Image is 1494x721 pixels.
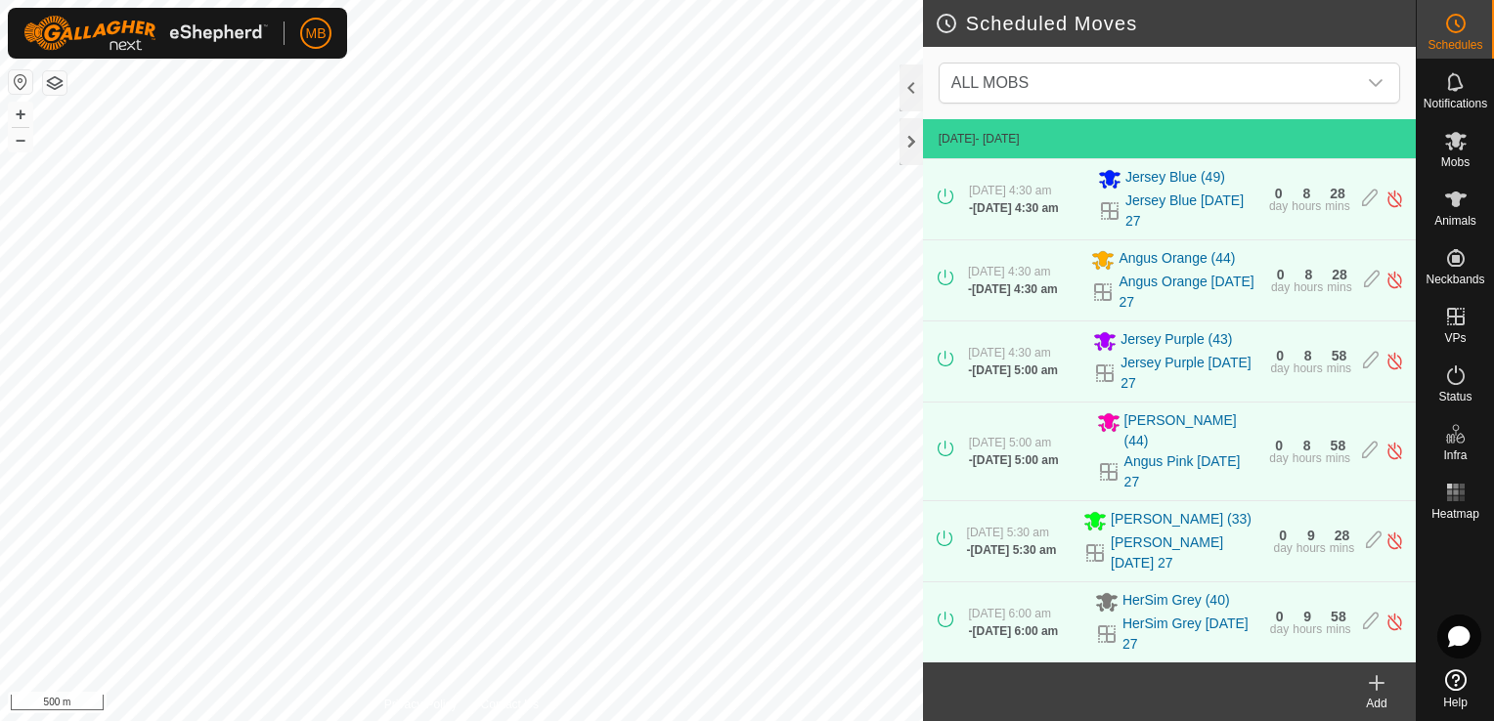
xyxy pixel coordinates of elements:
span: [DATE] 6:00 am [968,607,1050,620]
div: 58 [1331,610,1346,623]
button: Reset Map [9,70,32,94]
div: 8 [1302,187,1310,200]
div: hours [1293,623,1322,635]
div: - [969,451,1059,469]
span: Infra [1443,449,1467,461]
div: 58 [1332,349,1347,362]
img: Turn off schedule move [1385,441,1404,461]
span: [DATE] 4:30 am [968,265,1050,278]
span: Heatmap [1431,508,1479,520]
div: hours [1296,542,1326,554]
span: HerSim Grey (40) [1122,590,1230,614]
span: [DATE] [939,132,976,146]
div: dropdown trigger [1356,64,1395,103]
div: day [1270,362,1289,374]
a: HerSim Grey [DATE] 27 [1122,614,1258,655]
div: 0 [1275,187,1283,200]
span: [DATE] 4:30 am [968,346,1050,360]
div: Add [1338,695,1416,712]
div: 0 [1275,439,1283,452]
div: 0 [1277,268,1285,281]
a: Angus Pink [DATE] 27 [1124,451,1258,492]
span: [DATE] 4:30 am [973,201,1059,215]
img: Turn off schedule move [1385,351,1404,371]
span: Jersey Purple (43) [1120,329,1232,353]
h2: Scheduled Moves [935,12,1416,35]
span: [DATE] 5:00 am [973,453,1059,467]
div: 28 [1335,529,1350,542]
div: 0 [1276,610,1284,623]
span: Schedules [1428,39,1482,51]
div: day [1273,542,1292,554]
span: Angus Orange (44) [1119,248,1235,272]
span: VPs [1444,332,1466,344]
div: 28 [1332,268,1347,281]
div: 8 [1303,439,1311,452]
img: Gallagher Logo [23,16,268,51]
span: [DATE] 6:00 am [972,624,1058,638]
div: mins [1327,362,1351,374]
span: [PERSON_NAME] (33) [1111,509,1252,532]
div: 28 [1330,187,1345,200]
span: [DATE] 5:00 am [969,436,1051,449]
span: ALL MOBS [944,64,1356,103]
span: [PERSON_NAME] (44) [1124,410,1258,451]
span: Notifications [1424,98,1487,109]
button: Map Layers [43,71,66,95]
div: mins [1326,623,1350,635]
img: Turn off schedule move [1385,530,1404,551]
div: mins [1325,200,1349,212]
div: hours [1294,281,1323,293]
div: hours [1292,200,1321,212]
div: hours [1294,362,1323,374]
a: Jersey Purple [DATE] 27 [1120,353,1258,394]
div: - [968,361,1058,379]
span: [DATE] 4:30 am [969,184,1051,197]
span: Status [1438,391,1472,403]
div: day [1271,281,1290,293]
a: Privacy Policy [384,696,458,713]
a: Jersey Blue [DATE] 27 [1125,191,1257,232]
div: day [1270,623,1289,635]
button: + [9,103,32,126]
a: [PERSON_NAME] [DATE] 27 [1111,532,1261,573]
div: mins [1327,281,1351,293]
span: MB [306,23,327,44]
div: - [967,541,1057,559]
div: 8 [1304,349,1312,362]
div: day [1269,452,1288,464]
span: [DATE] 4:30 am [972,282,1058,296]
a: Help [1417,661,1494,716]
div: hours [1293,452,1322,464]
span: Help [1443,697,1468,708]
img: Turn off schedule move [1385,189,1404,209]
span: Animals [1434,215,1476,227]
div: - [968,622,1058,640]
div: 0 [1279,529,1287,542]
img: Turn off schedule move [1385,270,1404,290]
div: - [969,199,1059,217]
span: [DATE] 5:00 am [972,363,1058,377]
span: Jersey Blue (49) [1125,167,1225,191]
div: 9 [1307,529,1315,542]
span: - [DATE] [976,132,1020,146]
button: – [9,128,32,151]
div: mins [1330,542,1354,554]
div: 0 [1276,349,1284,362]
a: Angus Orange [DATE] 27 [1119,272,1258,313]
span: [DATE] 5:30 am [967,526,1049,539]
a: Contact Us [481,696,539,713]
img: Turn off schedule move [1385,612,1404,632]
div: mins [1326,452,1350,464]
div: 8 [1304,268,1312,281]
span: Mobs [1441,156,1470,168]
span: Neckbands [1426,274,1484,285]
div: 9 [1303,610,1311,623]
div: day [1269,200,1288,212]
span: ALL MOBS [951,74,1029,91]
div: - [968,280,1058,298]
div: 58 [1331,439,1346,452]
span: [DATE] 5:30 am [971,543,1057,557]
